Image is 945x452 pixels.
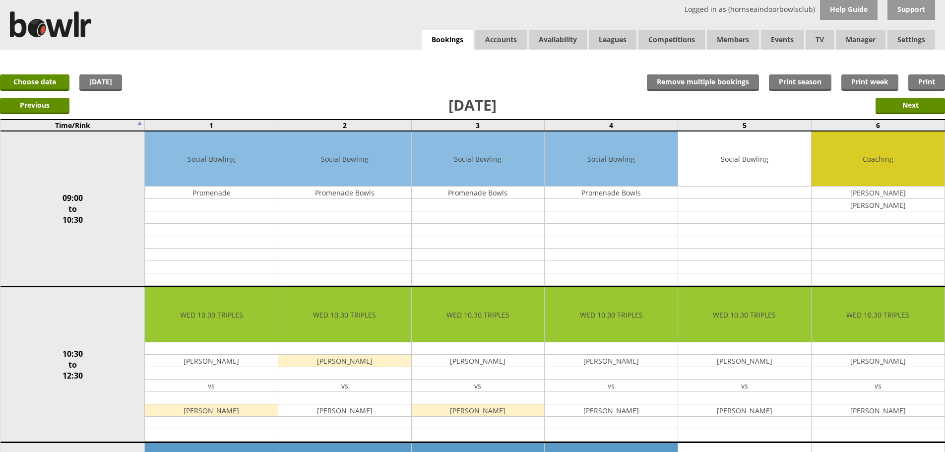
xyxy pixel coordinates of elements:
[79,74,122,91] a: [DATE]
[412,187,545,199] td: Promenade Bowls
[589,30,636,50] a: Leagues
[545,131,678,187] td: Social Bowling
[678,120,812,131] td: 5
[769,74,831,91] a: Print season
[678,404,811,417] td: [PERSON_NAME]
[0,120,145,131] td: Time/Rink
[529,30,587,50] a: Availability
[545,355,678,367] td: [PERSON_NAME]
[278,187,411,199] td: Promenade Bowls
[412,380,545,392] td: vs
[545,120,678,131] td: 4
[145,187,278,199] td: Promenade
[812,199,945,211] td: [PERSON_NAME]
[412,404,545,417] td: [PERSON_NAME]
[836,30,885,50] span: Manager
[647,74,759,91] input: Remove multiple bookings
[145,404,278,417] td: [PERSON_NAME]
[412,131,545,187] td: Social Bowling
[145,355,278,367] td: [PERSON_NAME]
[812,131,945,187] td: Coaching
[876,98,945,114] input: Next
[278,120,411,131] td: 2
[545,404,678,417] td: [PERSON_NAME]
[422,30,473,50] a: Bookings
[545,287,678,342] td: WED 10.30 TRIPLES
[412,287,545,342] td: WED 10.30 TRIPLES
[812,187,945,199] td: [PERSON_NAME]
[841,74,898,91] a: Print week
[475,30,527,50] span: Accounts
[412,355,545,367] td: [PERSON_NAME]
[145,120,278,131] td: 1
[812,404,945,417] td: [PERSON_NAME]
[812,380,945,392] td: vs
[678,380,811,392] td: vs
[812,287,945,342] td: WED 10.30 TRIPLES
[678,131,811,187] td: Social Bowling
[278,404,411,417] td: [PERSON_NAME]
[707,30,759,50] span: Members
[0,287,145,443] td: 10:30 to 12:30
[411,120,545,131] td: 3
[278,131,411,187] td: Social Bowling
[806,30,834,50] span: TV
[545,187,678,199] td: Promenade Bowls
[145,131,278,187] td: Social Bowling
[811,120,945,131] td: 6
[145,287,278,342] td: WED 10.30 TRIPLES
[278,287,411,342] td: WED 10.30 TRIPLES
[638,30,705,50] a: Competitions
[887,30,935,50] span: Settings
[145,380,278,392] td: vs
[812,355,945,367] td: [PERSON_NAME]
[678,355,811,367] td: [PERSON_NAME]
[278,355,411,367] td: [PERSON_NAME]
[545,380,678,392] td: vs
[908,74,945,91] a: Print
[678,287,811,342] td: WED 10.30 TRIPLES
[0,131,145,287] td: 09:00 to 10:30
[278,380,411,392] td: vs
[761,30,804,50] a: Events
